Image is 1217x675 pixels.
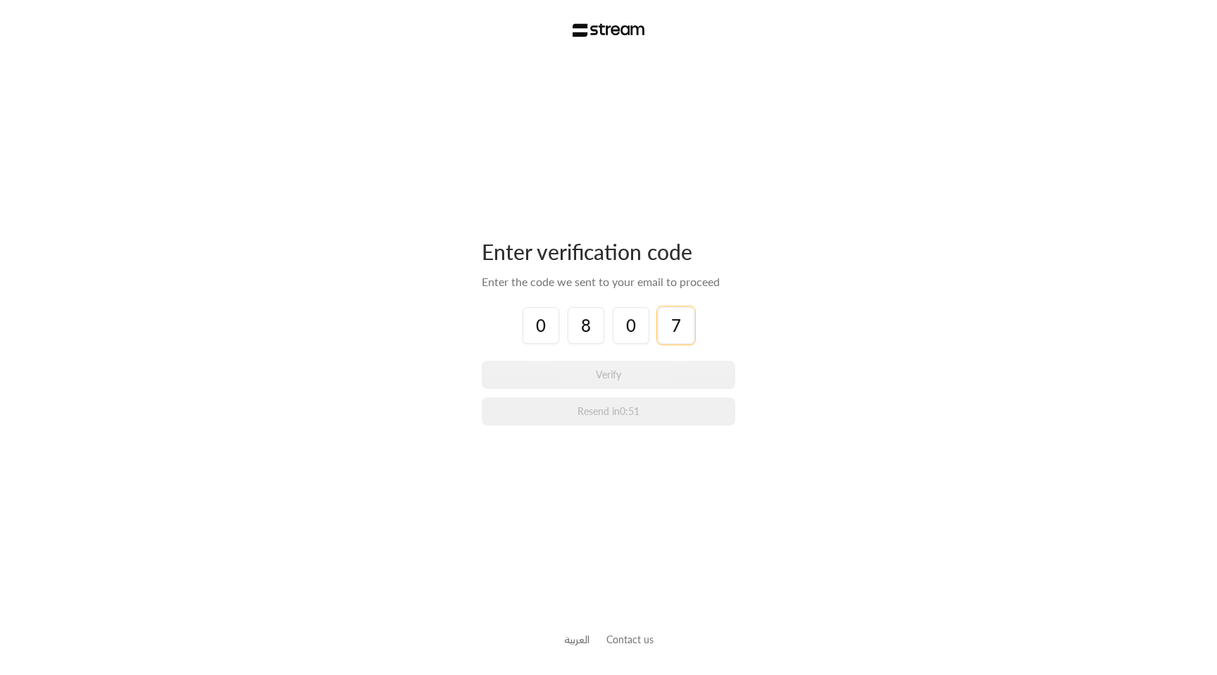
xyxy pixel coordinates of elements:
div: Enter verification code [482,238,735,265]
div: Enter the code we sent to your email to proceed [482,273,735,290]
button: Contact us [606,632,654,647]
img: Stream Logo [573,23,645,37]
a: العربية [564,626,589,652]
a: Contact us [606,633,654,645]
